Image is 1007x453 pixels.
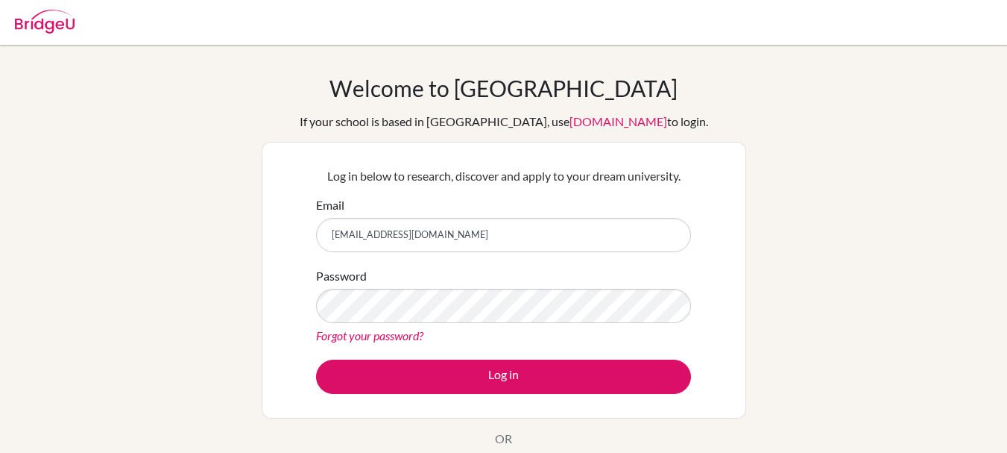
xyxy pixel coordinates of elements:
[569,114,667,128] a: [DOMAIN_NAME]
[316,267,367,285] label: Password
[316,167,691,185] p: Log in below to research, discover and apply to your dream university.
[15,10,75,34] img: Bridge-U
[495,430,512,448] p: OR
[329,75,678,101] h1: Welcome to [GEOGRAPHIC_DATA]
[316,328,423,343] a: Forgot your password?
[316,196,344,214] label: Email
[316,360,691,394] button: Log in
[300,113,708,131] div: If your school is based in [GEOGRAPHIC_DATA], use to login.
